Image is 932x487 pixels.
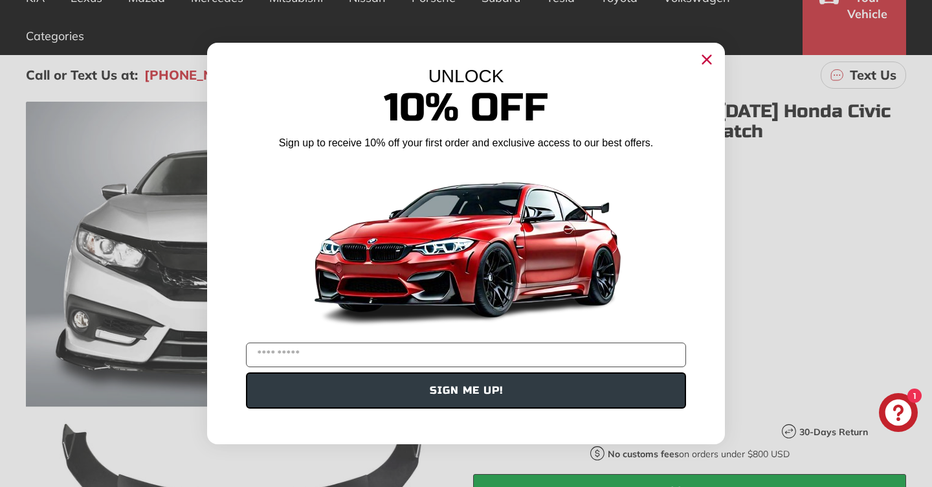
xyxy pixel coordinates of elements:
[279,137,653,148] span: Sign up to receive 10% off your first order and exclusive access to our best offers.
[304,155,628,337] img: Banner showing BMW 4 Series Body kit
[696,49,717,70] button: Close dialog
[875,393,922,435] inbox-online-store-chat: Shopify online store chat
[246,343,686,367] input: YOUR EMAIL
[246,372,686,409] button: SIGN ME UP!
[384,84,548,131] span: 10% Off
[428,66,504,86] span: UNLOCK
